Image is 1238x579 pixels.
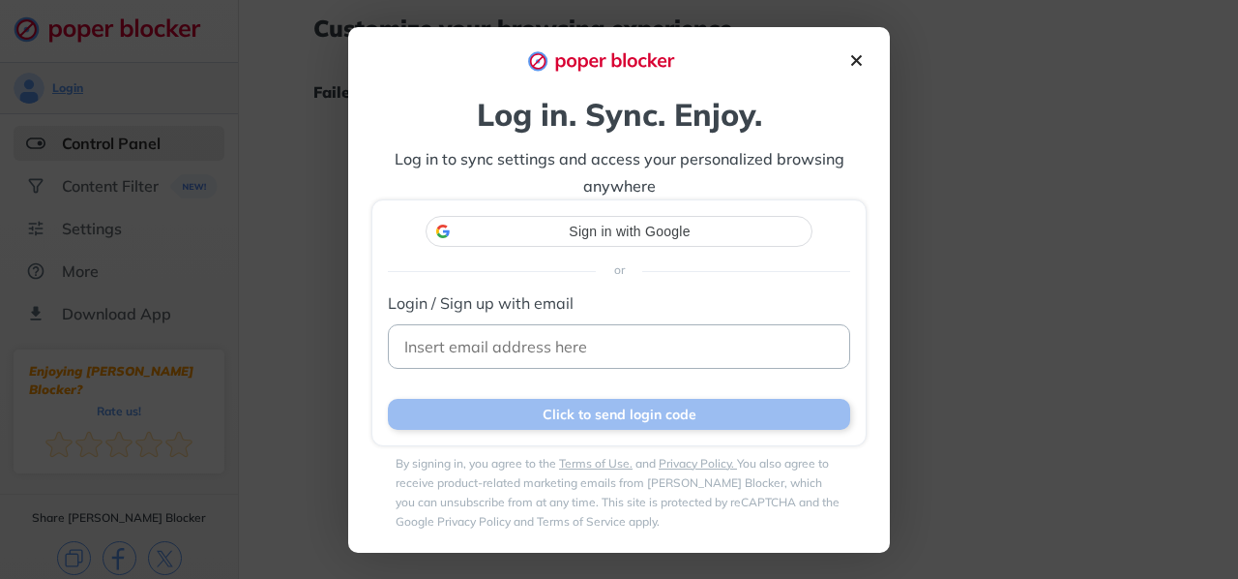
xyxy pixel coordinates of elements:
label: Login / Sign up with email [388,293,850,313]
a: Privacy Policy. [659,456,737,471]
img: logo [527,50,692,72]
div: Sign in with Google [426,216,812,247]
span: Sign in with Google [457,224,802,239]
img: close-icon [846,50,867,71]
span: Log in to sync settings and access your personalized browsing anywhere [395,149,848,196]
div: Log in. Sync. Enjoy. [371,95,867,134]
div: or [388,247,850,293]
label: By signing in, you agree to the and You also agree to receive product-related marketing emails fr... [396,456,840,529]
a: Terms of Use. [559,456,633,471]
input: Insert email address here [388,324,850,369]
